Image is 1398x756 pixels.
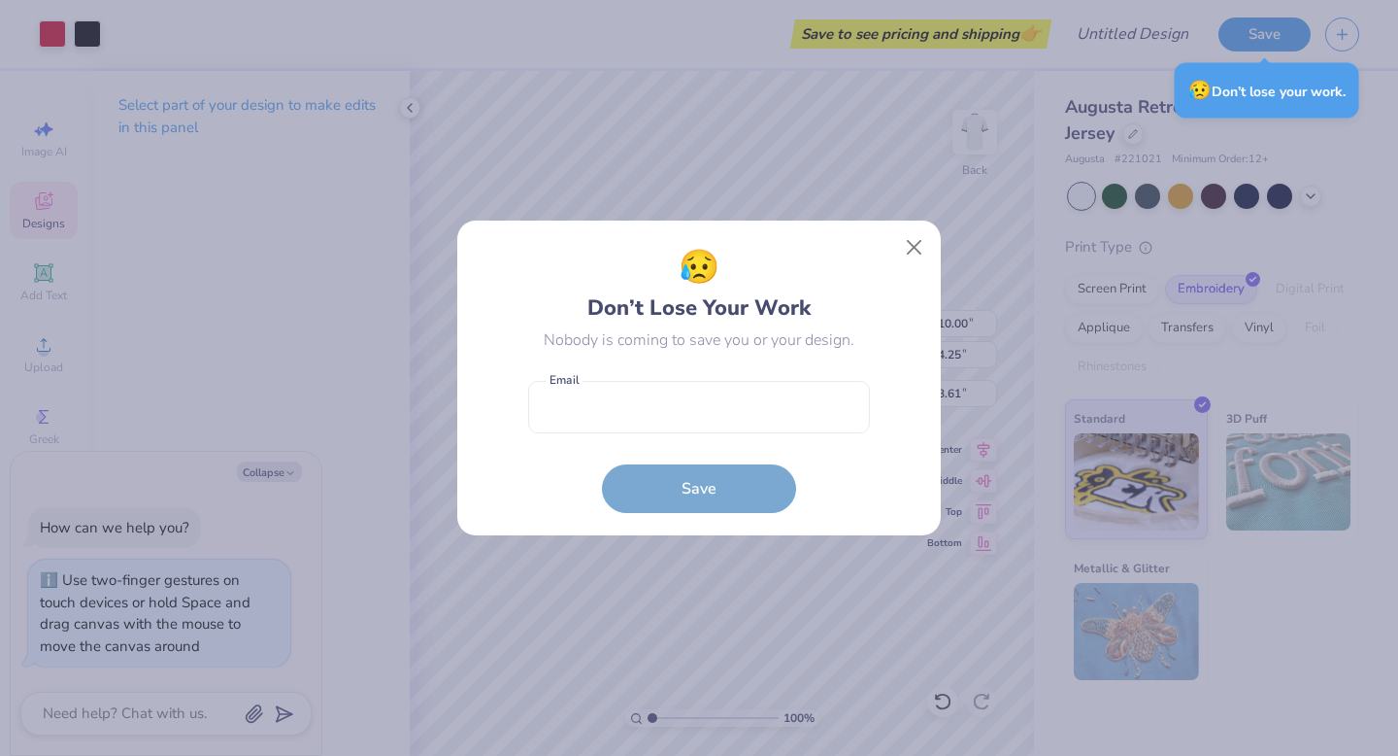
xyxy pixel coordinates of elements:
[587,243,811,325] div: Don’t Lose Your Work
[1188,78,1212,103] span: 😥
[1175,63,1359,119] div: Don’t lose your work.
[679,243,719,292] span: 😥
[544,328,854,352] div: Nobody is coming to save you or your design.
[896,229,933,266] button: Close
